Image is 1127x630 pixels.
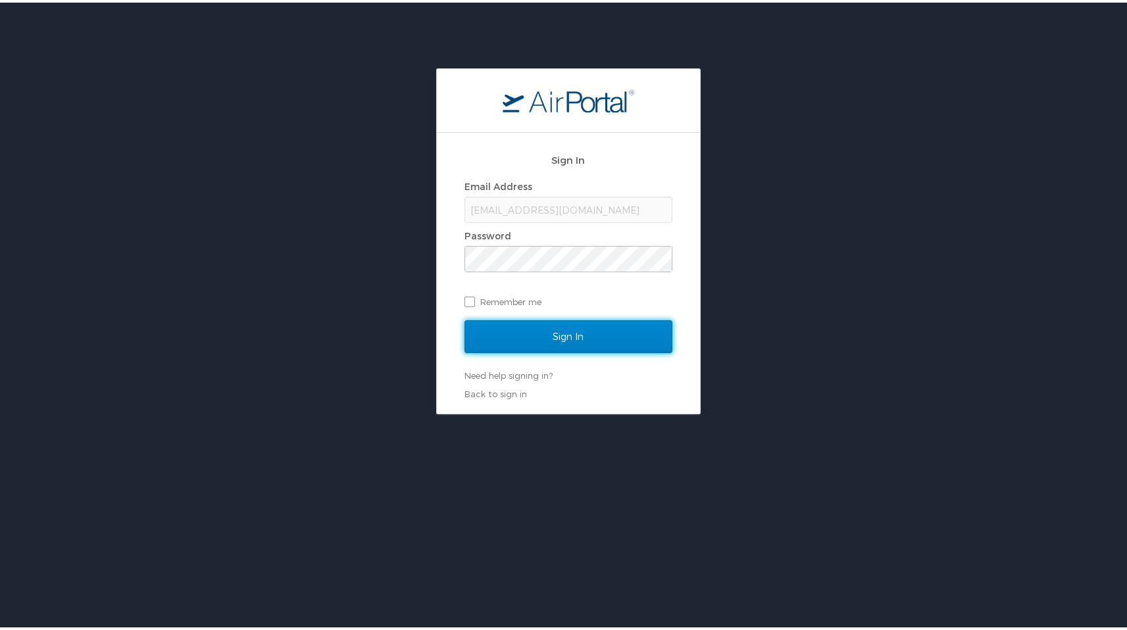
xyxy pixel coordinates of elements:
a: Back to sign in [464,386,527,397]
label: Remember me [464,289,672,309]
label: Password [464,228,511,239]
img: logo [503,86,634,110]
input: Sign In [464,318,672,351]
label: Email Address [464,178,532,189]
h2: Sign In [464,150,672,165]
a: Need help signing in? [464,368,553,378]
